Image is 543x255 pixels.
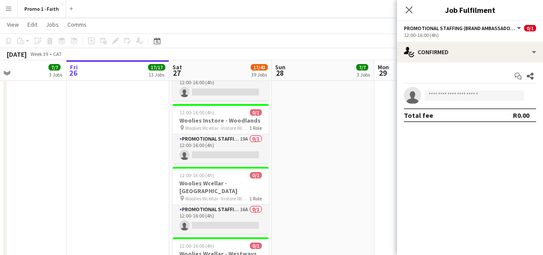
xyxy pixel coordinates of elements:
div: Confirmed [397,42,543,62]
app-card-role: Promotional Staffing (Brand Ambassadors)19A0/112:00-16:00 (4h) [173,134,269,163]
span: 1 Role [249,195,262,202]
span: Sun [275,63,285,71]
button: Promotional Staffing (Brand Ambassadors) [404,25,522,31]
span: 12:00-16:00 (4h) [179,172,214,178]
app-job-card: 12:00-16:00 (4h)0/1Woolies Wcellar - [GEOGRAPHIC_DATA] Woolies Wcellar -Instore Wine Tasting [GEO... [173,167,269,234]
span: Woolies Wcellar -Instore Wine Tasting Woodlands [185,125,249,131]
span: Jobs [46,21,59,28]
span: 17/17 [148,64,165,71]
app-card-role: Promotional Staffing (Brand Ambassadors)3A0/112:00-16:00 (4h) [173,71,269,101]
div: Total fee [404,111,433,120]
a: View [3,19,22,30]
div: [DATE] [7,50,27,58]
span: Promotional Staffing (Brand Ambassadors) [404,25,516,31]
div: R0.00 [513,111,529,120]
span: 26 [69,68,78,78]
span: Week 39 [28,51,50,57]
span: Woolies Wcellar -Instore Wine Tasting [GEOGRAPHIC_DATA] [185,195,249,202]
div: 12:00-16:00 (4h) [404,32,536,38]
span: 0/1 [524,25,536,31]
span: 28 [274,68,285,78]
a: Comms [64,19,90,30]
span: 1 Role [249,125,262,131]
span: 7/7 [49,64,61,71]
app-card-role: Promotional Staffing (Brand Ambassadors)16A0/112:00-16:00 (4h) [173,205,269,234]
div: CAT [53,51,62,57]
h3: Woolies Wcellar - [GEOGRAPHIC_DATA] [173,179,269,195]
app-job-card: 12:00-16:00 (4h)0/1Woolies Instore - Woodlands Woolies Wcellar -Instore Wine Tasting Woodlands1 R... [173,104,269,163]
span: 29 [376,68,389,78]
span: View [7,21,19,28]
span: 12:00-16:00 (4h) [179,109,214,116]
div: 13 Jobs [149,71,165,78]
div: 3 Jobs [357,71,370,78]
span: Fri [70,63,78,71]
span: Edit [27,21,37,28]
span: Mon [378,63,389,71]
span: 0/1 [250,172,262,178]
span: 7/7 [356,64,368,71]
h3: Job Fulfilment [397,4,543,15]
a: Jobs [42,19,62,30]
button: Promo 1 - Faith [18,0,66,17]
span: 27 [171,68,182,78]
a: Edit [24,19,41,30]
h3: Woolies Instore - Woodlands [173,117,269,124]
div: 3 Jobs [49,71,62,78]
span: 0/1 [250,109,262,116]
span: 12:00-16:00 (4h) [179,243,214,249]
span: 17/43 [251,64,268,71]
span: 0/1 [250,243,262,249]
button: Fix 2 errors [395,49,437,60]
div: 39 Jobs [251,71,267,78]
span: Sat [173,63,182,71]
span: Comms [67,21,87,28]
